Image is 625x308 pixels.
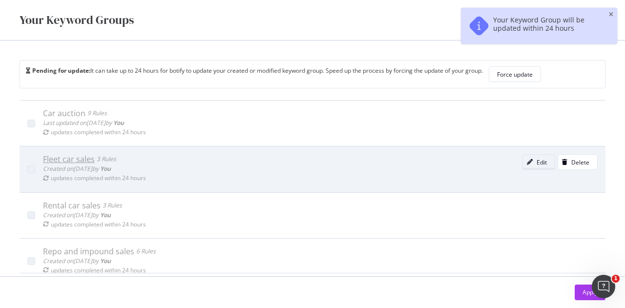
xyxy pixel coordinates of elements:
[571,158,589,166] div: Delete
[51,266,146,274] div: updates completed within 24 hours
[575,285,605,300] button: Apply
[612,275,620,283] span: 1
[43,246,134,256] div: Repo and impound sales
[113,119,124,127] b: You
[26,66,483,82] div: It can take up to 24 hours for botify to update your created or modified keyword group. Speed up ...
[100,211,111,219] b: You
[609,12,613,18] div: close toast
[43,164,111,173] span: Created on [DATE] by
[522,154,555,170] button: Edit
[100,164,111,173] b: You
[87,108,107,118] div: 9 Rules
[489,66,541,82] button: Force update
[43,257,111,265] span: Created on [DATE] by
[51,220,146,228] div: updates completed within 24 hours
[43,211,111,219] span: Created on [DATE] by
[20,12,134,28] div: Your Keyword Groups
[493,16,600,36] div: Your Keyword Group will be updated within 24 hours
[51,128,146,136] div: updates completed within 24 hours
[497,70,533,79] div: Force update
[97,154,116,164] div: 3 Rules
[43,108,85,118] div: Car auction
[583,288,598,296] div: Apply
[558,154,598,170] button: Delete
[592,275,615,298] iframe: Intercom live chat
[537,158,547,166] div: Edit
[51,174,146,182] div: updates completed within 24 hours
[103,201,122,210] div: 3 Rules
[20,273,127,297] button: Create a new Keyword Group
[100,257,111,265] b: You
[43,201,101,210] div: Rental car sales
[32,66,90,75] b: Pending for update:
[43,119,124,127] span: Last updated on [DATE] by
[136,246,156,256] div: 6 Rules
[43,154,95,164] div: Fleet car sales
